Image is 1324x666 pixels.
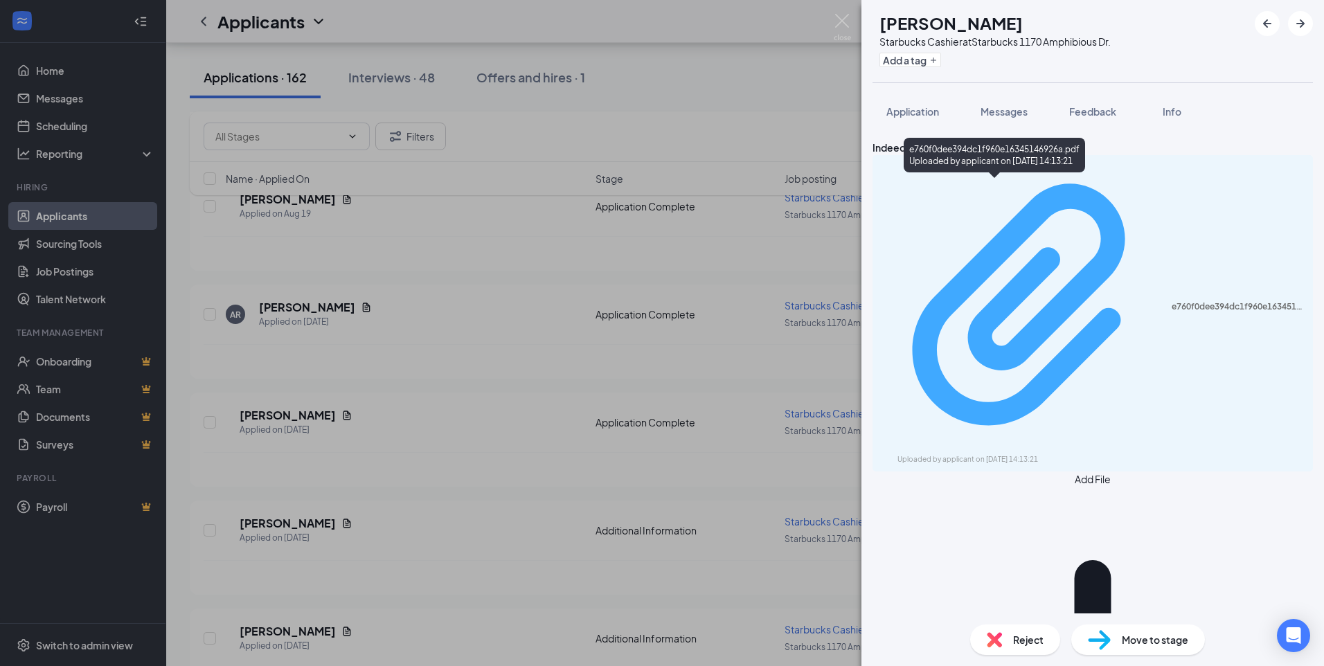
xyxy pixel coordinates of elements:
button: ArrowRight [1288,11,1313,36]
div: Uploaded by applicant on [DATE] 14:13:21 [897,454,1105,465]
a: Paperclipe760f0dee394dc1f960e16345146926a.pdfUploaded by applicant on [DATE] 14:13:21 [881,161,1305,465]
span: Messages [981,105,1028,118]
svg: Paperclip [881,161,1172,452]
span: Reject [1013,632,1044,647]
button: PlusAdd a tag [879,53,941,67]
div: e760f0dee394dc1f960e16345146926a.pdf [1172,301,1305,312]
span: Feedback [1069,105,1116,118]
svg: ArrowLeftNew [1259,15,1276,32]
div: e760f0dee394dc1f960e16345146926a.pdf Uploaded by applicant on [DATE] 14:13:21 [904,138,1085,172]
svg: ArrowRight [1292,15,1309,32]
div: Open Intercom Messenger [1277,619,1310,652]
button: ArrowLeftNew [1255,11,1280,36]
svg: Plus [929,56,938,64]
h1: [PERSON_NAME] [879,11,1023,35]
div: Indeed Resume [873,140,1313,155]
span: Info [1163,105,1181,118]
span: Move to stage [1122,632,1188,647]
span: Application [886,105,939,118]
div: Starbucks Cashier at Starbucks 1170 Amphibious Dr. [879,35,1111,48]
